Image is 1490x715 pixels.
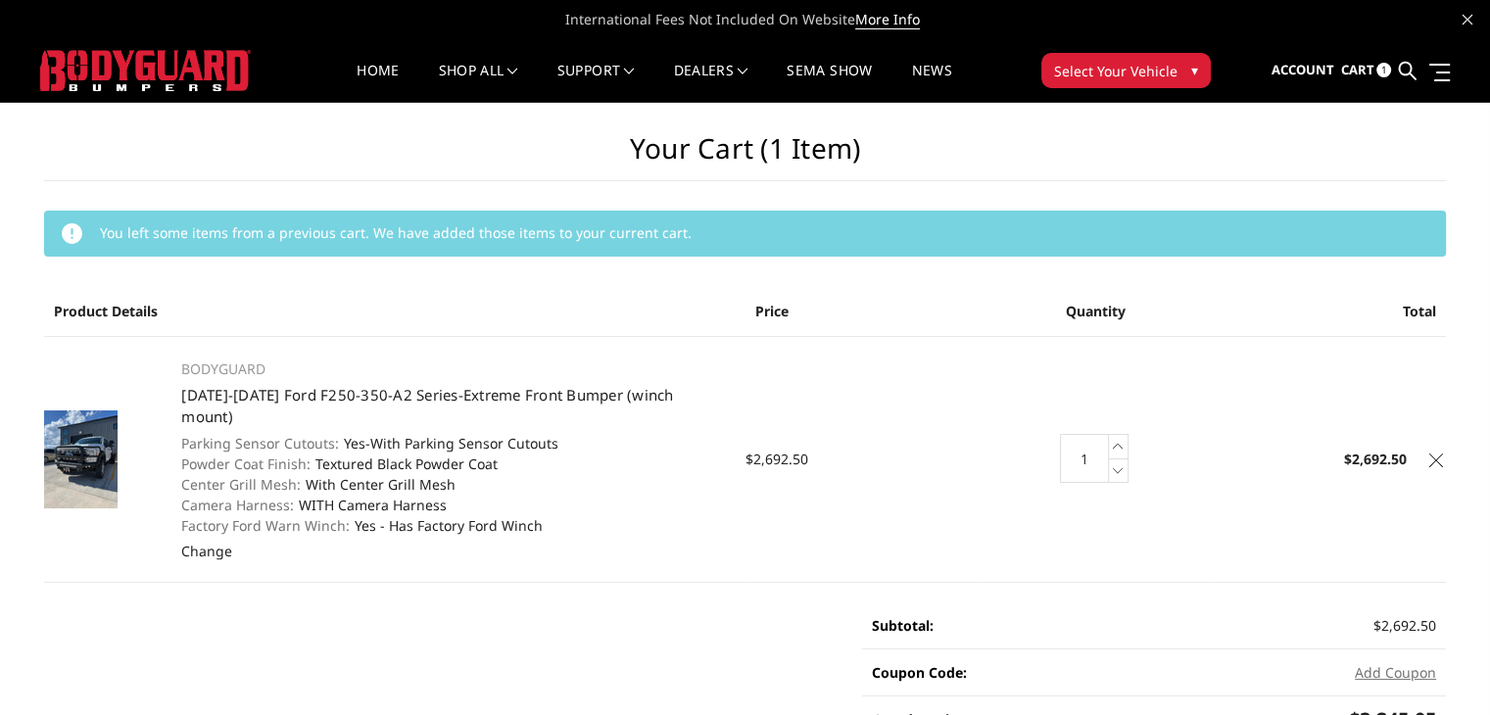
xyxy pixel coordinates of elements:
span: Select Your Vehicle [1054,61,1178,81]
button: Select Your Vehicle [1041,53,1211,88]
img: 2023-2025 Ford F250-350-A2 Series-Extreme Front Bumper (winch mount) [44,410,118,508]
h1: Your Cart (1 item) [44,132,1446,181]
a: Support [557,64,635,102]
a: [DATE]-[DATE] Ford F250-350-A2 Series-Extreme Front Bumper (winch mount) [181,385,673,427]
span: ▾ [1191,60,1198,80]
dt: Factory Ford Warn Winch: [181,515,350,536]
dd: Yes-With Parking Sensor Cutouts [181,433,724,453]
span: 1 [1376,63,1391,77]
a: SEMA Show [787,64,872,102]
th: Quantity [979,286,1213,337]
dt: Camera Harness: [181,495,294,515]
span: $2,692.50 [1373,616,1436,635]
strong: Subtotal: [872,616,934,635]
th: Price [745,286,980,337]
span: Account [1271,61,1333,78]
dd: With Center Grill Mesh [181,474,724,495]
a: Account [1271,44,1333,97]
dd: Textured Black Powder Coat [181,453,724,474]
dd: Yes - Has Factory Ford Winch [181,515,724,536]
a: Dealers [674,64,748,102]
dd: WITH Camera Harness [181,495,724,515]
dt: Center Grill Mesh: [181,474,301,495]
dt: Parking Sensor Cutouts: [181,433,339,453]
a: Cart 1 [1340,44,1391,97]
th: Total [1213,286,1447,337]
strong: $2,692.50 [1344,450,1407,468]
strong: Coupon Code: [872,663,967,682]
dt: Powder Coat Finish: [181,453,311,474]
a: shop all [439,64,518,102]
a: Change [181,542,232,560]
span: $2,692.50 [745,450,808,468]
p: BODYGUARD [181,357,724,381]
button: Add Coupon [1355,662,1436,683]
a: Home [357,64,399,102]
img: BODYGUARD BUMPERS [40,50,251,91]
a: More Info [855,10,920,29]
th: Product Details [44,286,745,337]
span: You left some items from a previous cart. We have added those items to your current cart. [100,223,692,242]
a: News [911,64,951,102]
span: Cart [1340,61,1373,78]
